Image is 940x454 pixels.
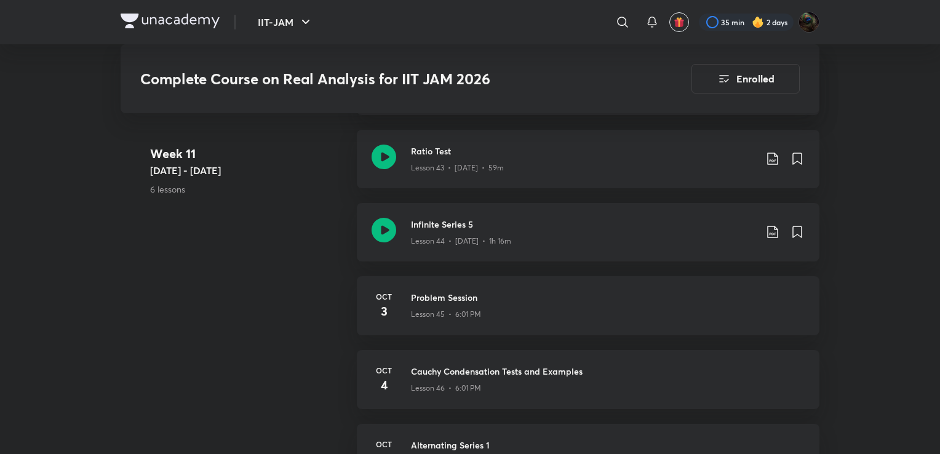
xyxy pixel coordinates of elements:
[411,291,805,304] h3: Problem Session
[674,17,685,28] img: avatar
[372,302,396,321] h4: 3
[150,145,347,163] h4: Week 11
[411,439,805,452] h3: Alternating Series 1
[121,14,220,28] img: Company Logo
[372,365,396,376] h6: Oct
[799,12,819,33] img: Shubham Deshmukh
[372,439,396,450] h6: Oct
[752,16,764,28] img: streak
[357,130,819,203] a: Ratio TestLesson 43 • [DATE] • 59m
[372,291,396,302] h6: Oct
[357,276,819,350] a: Oct3Problem SessionLesson 45 • 6:01 PM
[150,163,347,178] h5: [DATE] - [DATE]
[411,383,481,394] p: Lesson 46 • 6:01 PM
[691,64,800,94] button: Enrolled
[150,183,347,196] p: 6 lessons
[250,10,321,34] button: IIT-JAM
[411,218,755,231] h3: Infinite Series 5
[411,365,805,378] h3: Cauchy Condensation Tests and Examples
[411,145,755,157] h3: Ratio Test
[411,309,481,320] p: Lesson 45 • 6:01 PM
[121,14,220,31] a: Company Logo
[357,203,819,276] a: Infinite Series 5Lesson 44 • [DATE] • 1h 16m
[411,162,504,173] p: Lesson 43 • [DATE] • 59m
[140,70,622,88] h3: Complete Course on Real Analysis for IIT JAM 2026
[372,376,396,394] h4: 4
[357,350,819,424] a: Oct4Cauchy Condensation Tests and ExamplesLesson 46 • 6:01 PM
[411,236,511,247] p: Lesson 44 • [DATE] • 1h 16m
[669,12,689,32] button: avatar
